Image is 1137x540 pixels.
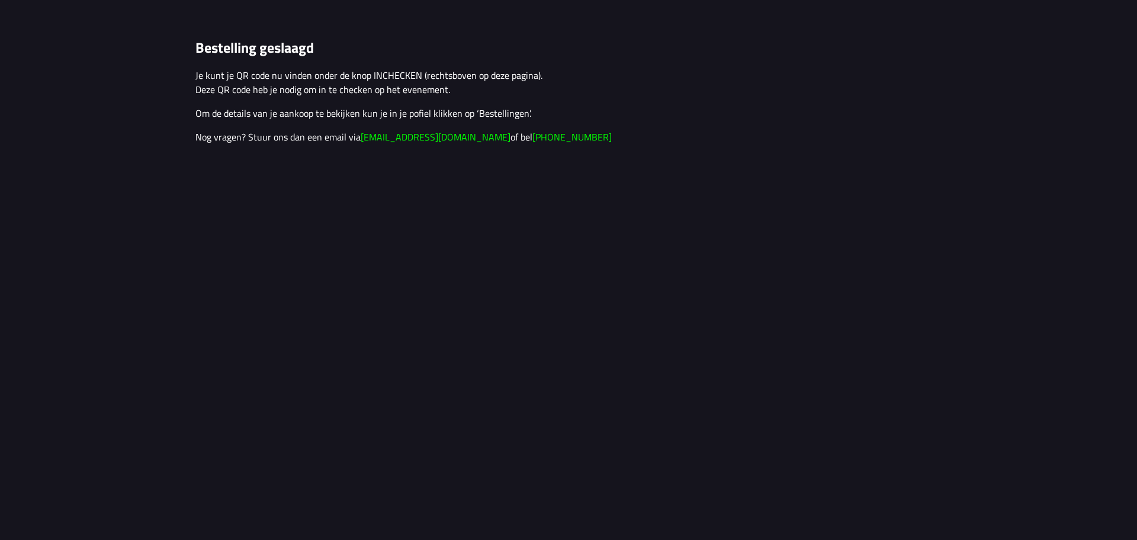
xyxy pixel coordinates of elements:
[195,130,942,144] p: Nog vragen? Stuur ons dan een email via of bel
[532,130,612,144] a: [PHONE_NUMBER]
[195,68,942,97] p: Je kunt je QR code nu vinden onder de knop INCHECKEN (rechtsboven op deze pagina). Deze QR code h...
[361,130,510,144] a: [EMAIL_ADDRESS][DOMAIN_NAME]
[195,106,942,120] p: Om de details van je aankoop te bekijken kun je in je pofiel klikken op ‘Bestellingen’.
[195,39,942,56] h1: Bestelling geslaagd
